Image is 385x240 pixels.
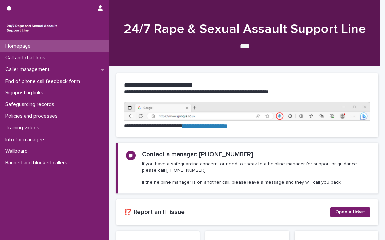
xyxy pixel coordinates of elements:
[116,21,373,37] h1: 24/7 Rape & Sexual Assault Support Line
[142,161,370,185] p: If you have a safeguarding concern, or need to speak to a helpline manager for support or guidanc...
[3,148,33,154] p: Wallboard
[124,209,330,216] h2: ⁉️ Report an IT issue
[3,137,51,143] p: Info for managers
[3,90,49,96] p: Signposting links
[3,78,85,85] p: End of phone call feedback form
[3,43,36,49] p: Homepage
[335,210,365,214] span: Open a ticket
[5,22,58,35] img: rhQMoQhaT3yELyF149Cw
[3,160,73,166] p: Banned and blocked callers
[3,101,60,108] p: Safeguarding records
[142,151,253,158] h2: Contact a manager: [PHONE_NUMBER]
[330,207,370,217] a: Open a ticket
[3,66,55,73] p: Caller management
[3,55,51,61] p: Call and chat logs
[3,113,63,119] p: Policies and processes
[3,125,45,131] p: Training videos
[124,102,370,121] img: https%3A%2F%2Fcdn.document360.io%2F0deca9d6-0dac-4e56-9e8f-8d9979bfce0e%2FImages%2FDocumentation%...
